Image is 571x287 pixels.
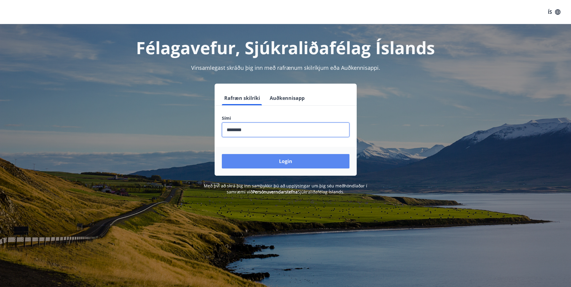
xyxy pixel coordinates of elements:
[253,189,298,195] a: Persónuverndarstefna
[267,91,307,105] button: Auðkennisapp
[222,154,349,168] button: Login
[204,183,367,195] span: Með því að skrá þig inn samþykkir þú að upplýsingar um þig séu meðhöndlaðar í samræmi við Sjúkral...
[222,115,349,121] label: Sími
[222,91,262,105] button: Rafræn skilríki
[191,64,380,71] span: Vinsamlegast skráðu þig inn með rafrænum skilríkjum eða Auðkennisappi.
[545,7,564,17] button: ÍS
[76,36,495,59] h1: Félagavefur, Sjúkraliðafélag Íslands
